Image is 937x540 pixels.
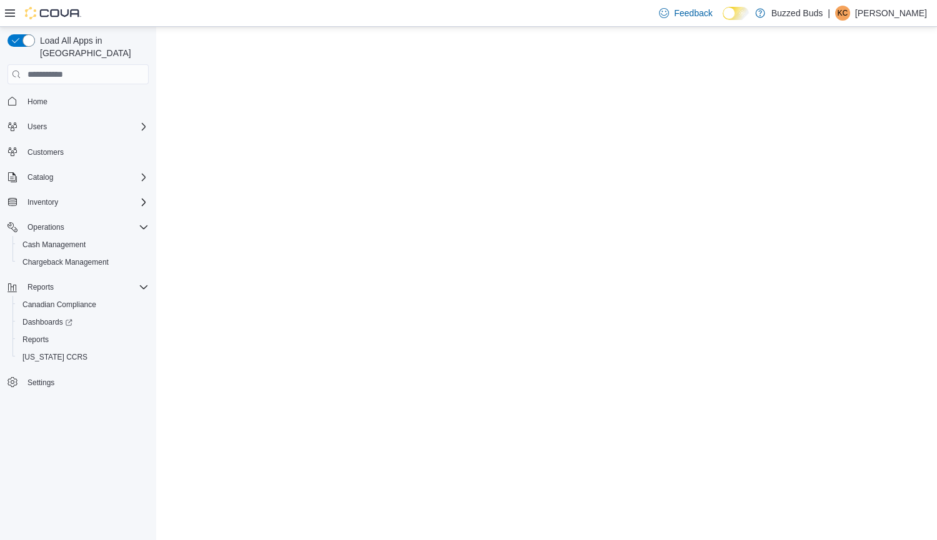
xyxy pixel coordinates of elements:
[22,240,86,250] span: Cash Management
[22,195,63,210] button: Inventory
[17,297,149,312] span: Canadian Compliance
[22,280,149,295] span: Reports
[22,119,149,134] span: Users
[12,331,154,348] button: Reports
[17,255,149,270] span: Chargeback Management
[22,352,87,362] span: [US_STATE] CCRS
[27,122,47,132] span: Users
[838,6,848,21] span: KC
[17,332,149,347] span: Reports
[2,118,154,135] button: Users
[654,1,717,26] a: Feedback
[17,350,149,365] span: Washington CCRS
[2,278,154,296] button: Reports
[22,93,149,109] span: Home
[22,119,52,134] button: Users
[27,97,47,107] span: Home
[22,170,149,185] span: Catalog
[25,7,81,19] img: Cova
[17,350,92,365] a: [US_STATE] CCRS
[27,197,58,207] span: Inventory
[12,296,154,313] button: Canadian Compliance
[22,375,149,390] span: Settings
[17,315,77,330] a: Dashboards
[22,220,69,235] button: Operations
[35,34,149,59] span: Load All Apps in [GEOGRAPHIC_DATA]
[12,313,154,331] a: Dashboards
[2,218,154,236] button: Operations
[27,282,54,292] span: Reports
[22,145,69,160] a: Customers
[22,144,149,160] span: Customers
[22,335,49,345] span: Reports
[22,220,149,235] span: Operations
[27,147,64,157] span: Customers
[12,236,154,253] button: Cash Management
[27,222,64,232] span: Operations
[27,378,54,388] span: Settings
[7,87,149,424] nav: Complex example
[17,297,101,312] a: Canadian Compliance
[22,300,96,310] span: Canadian Compliance
[2,194,154,211] button: Inventory
[2,373,154,391] button: Settings
[17,237,149,252] span: Cash Management
[22,257,109,267] span: Chargeback Management
[17,255,114,270] a: Chargeback Management
[771,6,823,21] p: Buzzed Buds
[835,6,850,21] div: Kandyce Campbell
[22,375,59,390] a: Settings
[828,6,830,21] p: |
[2,92,154,110] button: Home
[22,317,72,327] span: Dashboards
[17,237,91,252] a: Cash Management
[674,7,712,19] span: Feedback
[22,280,59,295] button: Reports
[12,348,154,366] button: [US_STATE] CCRS
[17,315,149,330] span: Dashboards
[17,332,54,347] a: Reports
[723,7,749,20] input: Dark Mode
[22,94,52,109] a: Home
[855,6,927,21] p: [PERSON_NAME]
[22,195,149,210] span: Inventory
[2,143,154,161] button: Customers
[22,170,58,185] button: Catalog
[2,169,154,186] button: Catalog
[27,172,53,182] span: Catalog
[12,253,154,271] button: Chargeback Management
